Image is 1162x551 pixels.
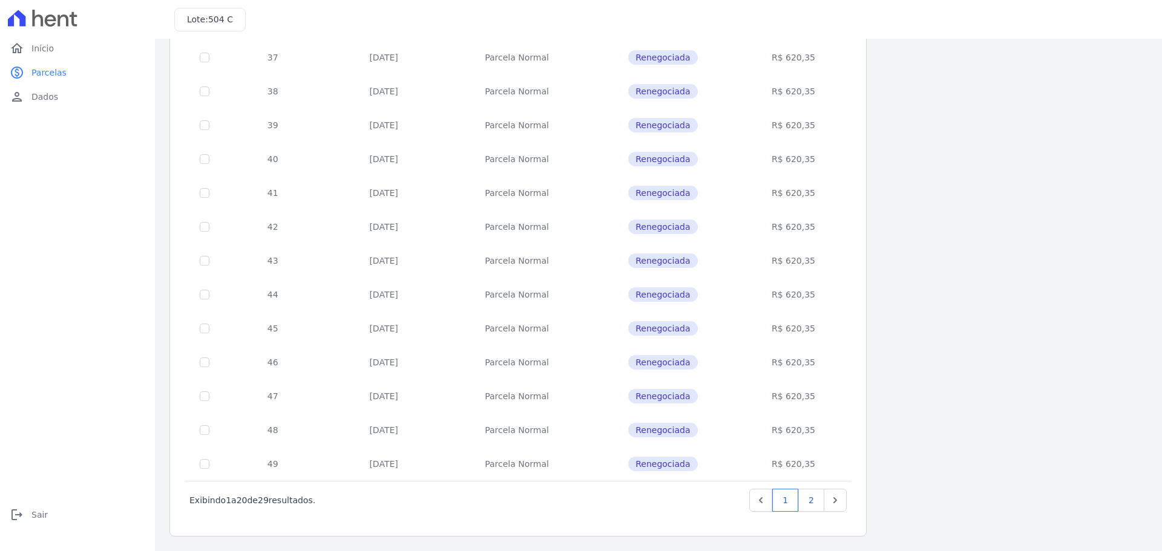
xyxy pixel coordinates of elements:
a: personDados [5,85,150,109]
td: [DATE] [321,210,445,244]
i: paid [10,65,24,80]
td: R$ 620,35 [738,311,849,345]
span: Renegociada [628,423,697,437]
a: paidParcelas [5,60,150,85]
a: Previous [749,489,772,512]
a: logoutSair [5,503,150,527]
td: 45 [224,311,321,345]
td: 41 [224,176,321,210]
td: Parcela Normal [446,176,588,210]
td: Parcela Normal [446,244,588,278]
td: [DATE] [321,345,445,379]
p: Exibindo a de resultados. [189,494,315,506]
i: logout [10,507,24,522]
span: Renegociada [628,186,697,200]
td: Parcela Normal [446,345,588,379]
td: [DATE] [321,278,445,311]
td: [DATE] [321,176,445,210]
td: 39 [224,108,321,142]
td: R$ 620,35 [738,176,849,210]
span: Dados [31,91,58,103]
td: Parcela Normal [446,74,588,108]
td: 38 [224,74,321,108]
span: Parcelas [31,67,67,79]
td: R$ 620,35 [738,41,849,74]
td: Parcela Normal [446,108,588,142]
td: Parcela Normal [446,413,588,447]
td: R$ 620,35 [738,244,849,278]
a: 2 [798,489,824,512]
span: 20 [237,495,248,505]
td: 47 [224,379,321,413]
span: 1 [226,495,231,505]
td: 42 [224,210,321,244]
td: 37 [224,41,321,74]
a: homeInício [5,36,150,60]
span: Renegociada [628,118,697,132]
td: [DATE] [321,142,445,176]
td: Parcela Normal [446,41,588,74]
span: 29 [258,495,269,505]
span: Renegociada [628,389,697,403]
td: 44 [224,278,321,311]
a: Next [824,489,847,512]
td: [DATE] [321,311,445,345]
td: [DATE] [321,447,445,481]
i: person [10,90,24,104]
a: 1 [772,489,798,512]
span: Renegociada [628,152,697,166]
td: R$ 620,35 [738,278,849,311]
td: R$ 620,35 [738,447,849,481]
td: R$ 620,35 [738,413,849,447]
td: R$ 620,35 [738,74,849,108]
td: R$ 620,35 [738,345,849,379]
td: 43 [224,244,321,278]
span: Renegociada [628,287,697,302]
td: 49 [224,447,321,481]
span: 504 C [208,15,233,24]
td: [DATE] [321,41,445,74]
td: 48 [224,413,321,447]
h3: Lote: [187,13,233,26]
span: Renegociada [628,84,697,99]
td: Parcela Normal [446,210,588,244]
span: Renegociada [628,355,697,370]
td: [DATE] [321,244,445,278]
span: Renegociada [628,321,697,336]
td: [DATE] [321,379,445,413]
span: Renegociada [628,253,697,268]
td: [DATE] [321,74,445,108]
td: 40 [224,142,321,176]
td: R$ 620,35 [738,210,849,244]
span: Renegociada [628,50,697,65]
i: home [10,41,24,56]
td: Parcela Normal [446,142,588,176]
span: Sair [31,509,48,521]
td: 46 [224,345,321,379]
td: Parcela Normal [446,447,588,481]
span: Renegociada [628,457,697,471]
td: R$ 620,35 [738,379,849,413]
td: Parcela Normal [446,379,588,413]
td: [DATE] [321,413,445,447]
span: Renegociada [628,220,697,234]
td: Parcela Normal [446,278,588,311]
td: [DATE] [321,108,445,142]
td: R$ 620,35 [738,108,849,142]
td: Parcela Normal [446,311,588,345]
span: Início [31,42,54,54]
td: R$ 620,35 [738,142,849,176]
